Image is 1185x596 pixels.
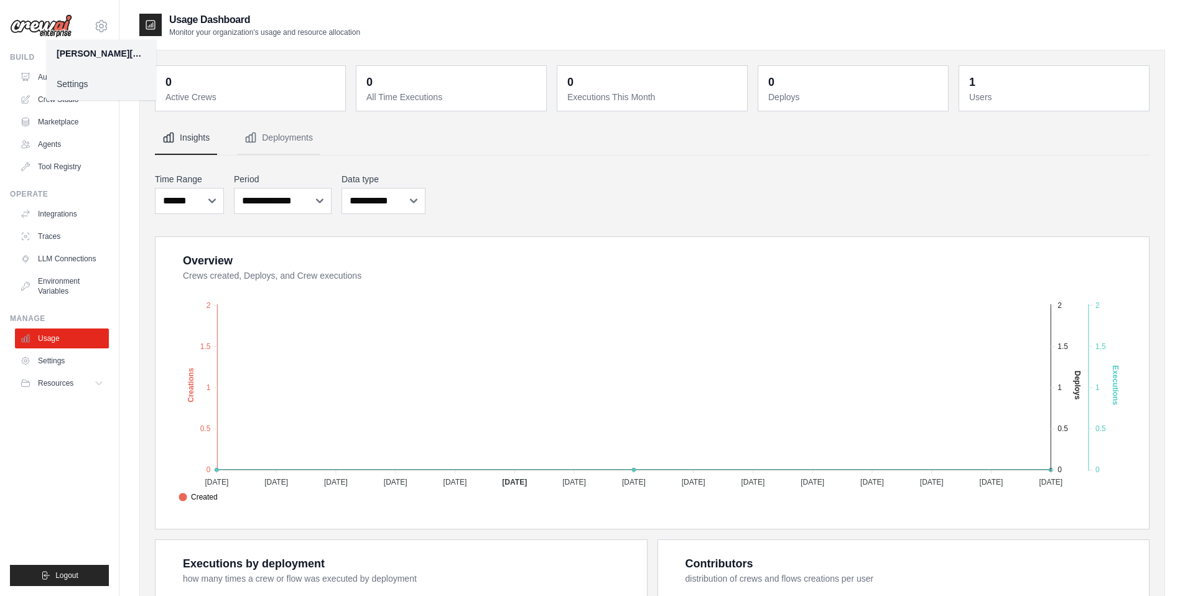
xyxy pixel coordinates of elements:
[384,478,407,487] tspan: [DATE]
[342,173,425,185] label: Data type
[10,14,72,38] img: Logo
[1057,301,1062,310] tspan: 2
[324,478,348,487] tspan: [DATE]
[685,555,753,572] div: Contributors
[682,478,705,487] tspan: [DATE]
[1057,424,1068,433] tspan: 0.5
[1057,383,1062,392] tspan: 1
[685,572,1135,585] dt: distribution of crews and flows creations per user
[1057,465,1062,474] tspan: 0
[200,342,211,351] tspan: 1.5
[768,73,774,91] div: 0
[1057,342,1068,351] tspan: 1.5
[15,67,109,87] a: Automations
[969,91,1141,103] dt: Users
[183,555,325,572] div: Executions by deployment
[10,314,109,324] div: Manage
[366,73,373,91] div: 0
[969,73,975,91] div: 1
[207,465,211,474] tspan: 0
[10,565,109,586] button: Logout
[15,249,109,269] a: LLM Connections
[179,491,218,503] span: Created
[10,189,109,199] div: Operate
[444,478,467,487] tspan: [DATE]
[980,478,1003,487] tspan: [DATE]
[183,269,1134,282] dt: Crews created, Deploys, and Crew executions
[562,478,586,487] tspan: [DATE]
[234,173,332,185] label: Period
[165,91,338,103] dt: Active Crews
[920,478,944,487] tspan: [DATE]
[15,112,109,132] a: Marketplace
[15,328,109,348] a: Usage
[15,90,109,109] a: Crew Studio
[1095,301,1100,310] tspan: 2
[1073,371,1082,400] text: Deploys
[801,478,824,487] tspan: [DATE]
[15,226,109,246] a: Traces
[15,204,109,224] a: Integrations
[55,570,78,580] span: Logout
[741,478,764,487] tspan: [DATE]
[47,73,156,95] a: Settings
[15,157,109,177] a: Tool Registry
[169,12,360,27] h2: Usage Dashboard
[1095,342,1106,351] tspan: 1.5
[183,252,233,269] div: Overview
[1095,465,1100,474] tspan: 0
[1095,383,1100,392] tspan: 1
[1039,478,1062,487] tspan: [DATE]
[155,173,224,185] label: Time Range
[768,91,941,103] dt: Deploys
[502,478,527,487] tspan: [DATE]
[155,121,1150,155] nav: Tabs
[205,478,228,487] tspan: [DATE]
[10,52,109,62] div: Build
[200,424,211,433] tspan: 0.5
[1111,365,1120,405] text: Executions
[207,301,211,310] tspan: 2
[1095,424,1106,433] tspan: 0.5
[622,478,646,487] tspan: [DATE]
[183,572,632,585] dt: how many times a crew or flow was executed by deployment
[15,271,109,301] a: Environment Variables
[169,27,360,37] p: Monitor your organization's usage and resource allocation
[264,478,288,487] tspan: [DATE]
[15,373,109,393] button: Resources
[38,378,73,388] span: Resources
[155,121,217,155] button: Insights
[15,351,109,371] a: Settings
[207,383,211,392] tspan: 1
[187,368,195,403] text: Creations
[567,91,740,103] dt: Executions This Month
[366,91,539,103] dt: All Time Executions
[567,73,574,91] div: 0
[57,47,146,60] div: [PERSON_NAME][EMAIL_ADDRESS][DOMAIN_NAME]
[237,121,320,155] button: Deployments
[165,73,172,91] div: 0
[15,134,109,154] a: Agents
[860,478,884,487] tspan: [DATE]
